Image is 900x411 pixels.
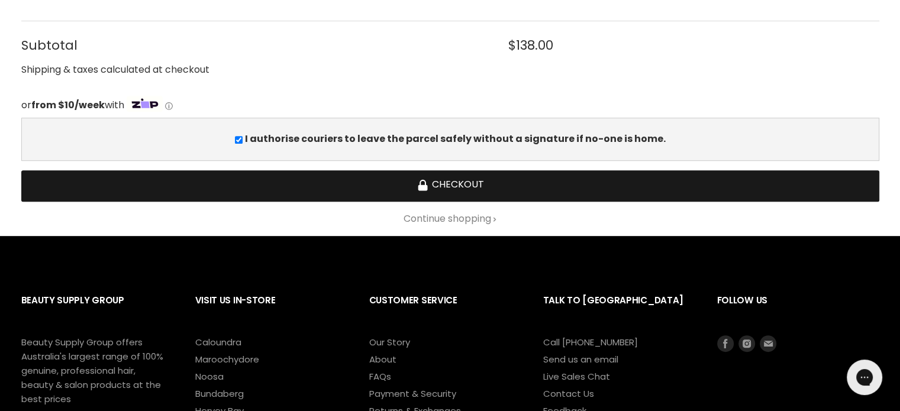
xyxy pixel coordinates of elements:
[369,353,396,365] a: About
[543,286,693,335] h2: Talk to [GEOGRAPHIC_DATA]
[195,336,241,348] a: Caloundra
[543,353,618,365] a: Send us an email
[195,387,244,400] a: Bundaberg
[21,335,163,406] p: Beauty Supply Group offers Australia's largest range of 100% genuine, professional hair, beauty &...
[369,370,391,383] a: FAQs
[21,63,879,77] div: Shipping & taxes calculated at checkout
[195,370,224,383] a: Noosa
[21,38,485,53] span: Subtotal
[841,355,888,399] iframe: Gorgias live chat messenger
[369,387,456,400] a: Payment & Security
[31,98,105,112] strong: from $10/week
[369,336,410,348] a: Our Story
[717,286,879,335] h2: Follow us
[369,286,520,335] h2: Customer Service
[21,98,124,112] span: or with
[543,336,638,348] a: Call [PHONE_NUMBER]
[195,286,346,335] h2: Visit Us In-Store
[127,96,163,112] img: Zip Logo
[508,38,553,53] span: $138.00
[21,286,172,335] h2: Beauty Supply Group
[543,370,610,383] a: Live Sales Chat
[21,170,879,202] button: Checkout
[543,387,594,400] a: Contact Us
[21,213,879,224] a: Continue shopping
[245,132,666,145] b: I authorise couriers to leave the parcel safely without a signature if no-one is home.
[195,353,259,365] a: Maroochydore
